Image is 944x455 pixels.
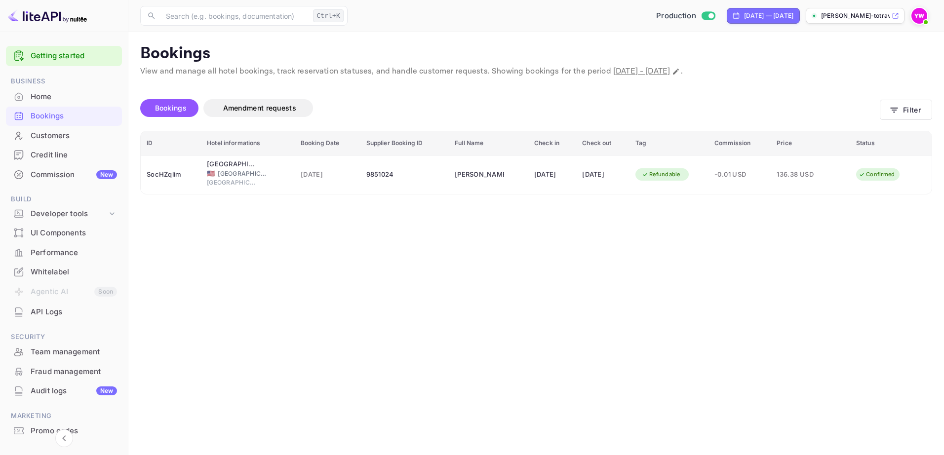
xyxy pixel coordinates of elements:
div: UI Components [6,224,122,243]
th: Booking Date [295,131,360,155]
th: ID [141,131,201,155]
a: Whitelabel [6,263,122,281]
p: [PERSON_NAME]-totravel... [821,11,890,20]
span: Business [6,76,122,87]
div: Switch to Sandbox mode [652,10,719,22]
span: Marketing [6,411,122,421]
div: Credit line [6,146,122,165]
table: booking table [141,131,932,194]
div: Whitelabel [6,263,122,282]
th: Full Name [449,131,528,155]
a: Home [6,87,122,106]
img: LiteAPI logo [8,8,87,24]
div: Promo codes [31,425,117,437]
a: Performance [6,243,122,262]
button: Change date range [671,67,681,76]
span: Amendment requests [223,104,296,112]
a: Fraud management [6,362,122,380]
div: API Logs [31,306,117,318]
div: New [96,386,117,395]
th: Supplier Booking ID [360,131,449,155]
th: Price [771,131,850,155]
div: Developer tools [6,205,122,223]
div: Fraud management [31,366,117,378]
span: Build [6,194,122,205]
div: CommissionNew [6,165,122,185]
div: Ctrl+K [313,9,344,22]
span: Security [6,332,122,342]
div: [DATE] [534,167,570,183]
span: [DATE] - [DATE] [613,66,670,76]
div: Home [6,87,122,107]
th: Status [850,131,932,155]
a: Getting started [31,50,117,62]
div: [DATE] [582,167,624,183]
div: Bookings [6,107,122,126]
div: Commission [31,169,117,181]
span: United States of America [207,170,215,177]
a: Audit logsNew [6,381,122,400]
div: Audit logsNew [6,381,122,401]
div: Customers [31,130,117,142]
span: [DATE] [301,169,354,180]
a: Team management [6,342,122,361]
th: Check out [576,131,629,155]
div: Fraud management [6,362,122,381]
div: Team management [6,342,122,362]
div: Performance [6,243,122,263]
img: Yahav Winkler [911,8,927,24]
div: Home [31,91,117,103]
input: Search (e.g. bookings, documentation) [160,6,309,26]
a: Credit line [6,146,122,164]
a: Bookings [6,107,122,125]
div: Performance [31,247,117,259]
div: Developer tools [31,208,107,220]
span: -0.01 USD [714,169,765,180]
th: Check in [528,131,576,155]
a: API Logs [6,303,122,321]
span: 136.38 USD [777,169,826,180]
div: account-settings tabs [140,99,880,117]
div: [DATE] — [DATE] [744,11,793,20]
div: New [96,170,117,179]
a: CommissionNew [6,165,122,184]
div: YUVAL ASHER [455,167,504,183]
div: Promo codes [6,421,122,441]
div: Getting started [6,46,122,66]
th: Hotel informations [201,131,295,155]
div: Team management [31,346,117,358]
div: Customers [6,126,122,146]
span: [GEOGRAPHIC_DATA] [207,178,256,187]
div: Bookings [31,111,117,122]
div: Whitelabel [31,266,117,278]
button: Collapse navigation [55,429,73,447]
button: Filter [880,100,932,120]
a: UI Components [6,224,122,242]
p: View and manage all hotel bookings, track reservation statuses, and handle customer requests. Sho... [140,66,932,77]
div: SocHZqlim [147,167,195,183]
a: Promo codes [6,421,122,440]
th: Tag [629,131,708,155]
p: Bookings [140,44,932,64]
span: Production [656,10,696,22]
div: Hampton Inn & Suites Newark Airport Elizabeth [207,159,256,169]
div: Confirmed [852,168,901,181]
div: API Logs [6,303,122,322]
div: Audit logs [31,385,117,397]
span: [GEOGRAPHIC_DATA] [218,169,267,178]
span: Bookings [155,104,187,112]
div: 9851024 [366,167,443,183]
th: Commission [708,131,771,155]
div: Credit line [31,150,117,161]
a: Customers [6,126,122,145]
div: UI Components [31,227,117,239]
div: Refundable [635,168,687,181]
